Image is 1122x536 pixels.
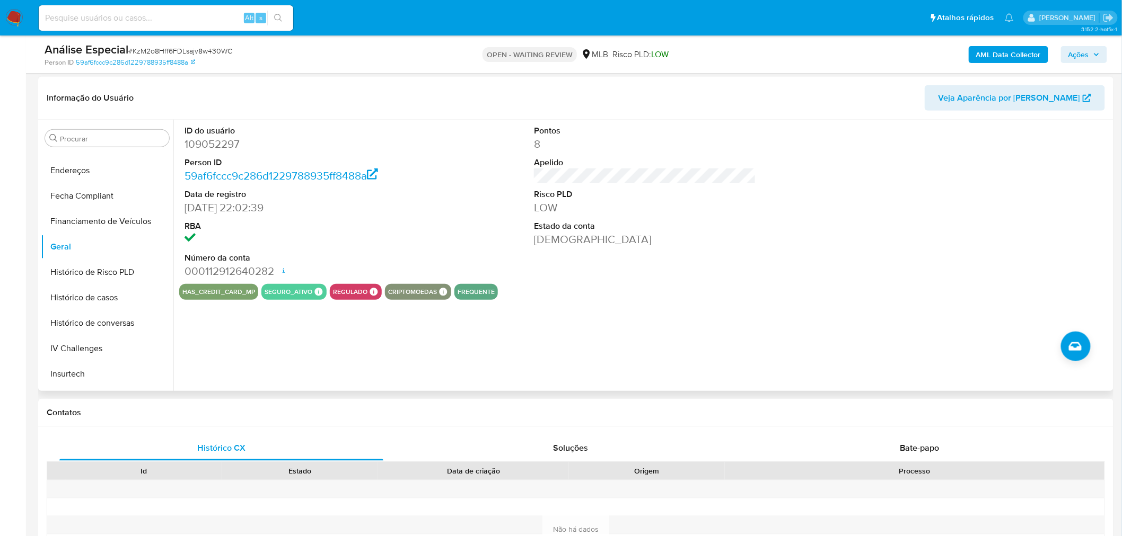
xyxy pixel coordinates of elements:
a: Sair [1103,12,1114,23]
b: Person ID [45,58,74,67]
button: search-icon [267,11,289,25]
span: # KzM2o8Hff6FDLsajv8w430WC [128,46,232,56]
button: AML Data Collector [969,46,1048,63]
div: MLB [581,49,608,60]
span: Risco PLD: [612,49,669,60]
dd: 000112912640282 [185,264,407,279]
button: Financiamento de Veículos [41,209,173,234]
dt: Estado da conta [534,220,756,232]
button: has_credit_card_mp [182,290,255,294]
span: Soluções [553,442,588,454]
b: AML Data Collector [976,46,1041,63]
dd: [DEMOGRAPHIC_DATA] [534,232,756,247]
button: seguro_ativo [265,290,312,294]
div: Estado [229,466,370,476]
button: frequente [458,290,495,294]
div: Id [73,466,214,476]
dt: Person ID [185,157,407,168]
div: Origem [576,466,717,476]
span: Histórico CX [197,442,246,454]
span: 3.152.2-hotfix-1 [1081,25,1117,33]
button: Endereços [41,158,173,183]
input: Procurar [60,134,165,144]
dd: 109052297 [185,137,407,151]
span: Bate-papo [900,442,940,454]
button: regulado [333,290,367,294]
p: OPEN - WAITING REVIEW [483,47,577,62]
a: Notificações [1005,13,1014,22]
button: Geral [41,234,173,260]
button: Items [41,387,173,412]
a: 59af6fccc9c286d1229788935ff8488a [76,58,195,67]
p: laisa.felismino@mercadolivre.com [1039,13,1099,23]
span: s [259,13,262,23]
button: Insurtech [41,361,173,387]
dt: ID do usuário [185,125,407,137]
button: Histórico de casos [41,285,173,310]
a: 59af6fccc9c286d1229788935ff8488a [185,168,378,183]
button: Fecha Compliant [41,183,173,209]
dt: Risco PLD [534,189,756,200]
button: Histórico de Risco PLD [41,260,173,285]
span: Atalhos rápidos [937,12,994,23]
dd: [DATE] 22:02:39 [185,200,407,215]
dd: LOW [534,200,756,215]
dt: Data de registro [185,189,407,200]
button: criptomoedas [388,290,437,294]
span: LOW [651,48,669,60]
dt: Pontos [534,125,756,137]
span: Veja Aparência por [PERSON_NAME] [939,85,1080,111]
div: Data de criação [385,466,562,476]
div: Processo [732,466,1097,476]
h1: Contatos [47,407,1105,418]
button: Veja Aparência por [PERSON_NAME] [925,85,1105,111]
dd: 8 [534,137,756,151]
span: Ações [1068,46,1089,63]
span: Alt [245,13,253,23]
button: IV Challenges [41,336,173,361]
dt: RBA [185,220,407,232]
input: Pesquise usuários ou casos... [39,11,293,25]
button: Procurar [49,134,58,142]
button: Ações [1061,46,1107,63]
button: Histórico de conversas [41,310,173,336]
b: Análise Especial [45,41,128,58]
dt: Número da conta [185,252,407,264]
dt: Apelido [534,157,756,168]
h1: Informação do Usuário [47,93,134,103]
